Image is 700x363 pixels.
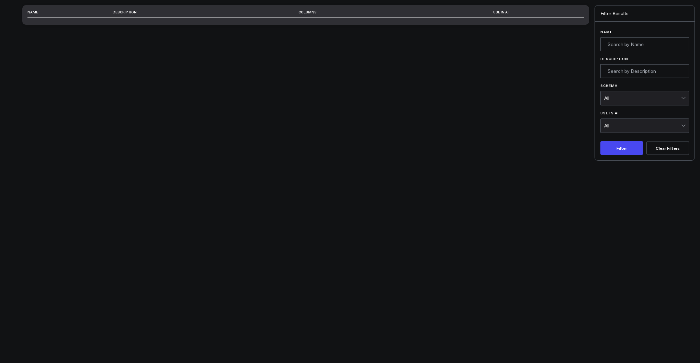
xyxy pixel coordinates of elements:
button: Filter [600,141,643,155]
div: Filter Results [595,5,695,22]
input: Search by Name [600,37,689,51]
th: Use in AI [441,7,562,18]
div: All [604,123,681,128]
label: Description [600,57,689,61]
div: All [604,95,681,101]
label: Schema [600,83,689,88]
input: Search by Description [600,64,689,78]
th: Description [113,7,298,18]
label: Name [600,30,689,34]
button: Clear Filters [646,141,689,155]
label: Use in AI [600,111,689,115]
th: Name [27,7,113,18]
th: Columns [298,7,440,18]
